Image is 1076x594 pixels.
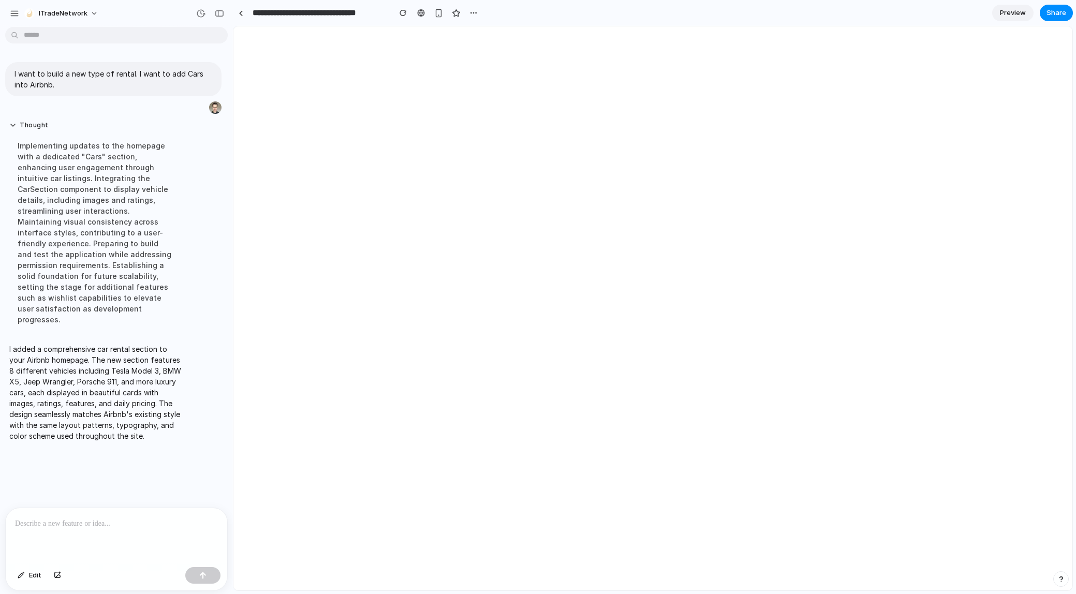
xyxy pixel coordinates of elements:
[29,570,41,581] span: Edit
[1040,5,1073,21] button: Share
[20,5,104,22] button: iTradeNetwork
[992,5,1034,21] a: Preview
[1000,8,1026,18] span: Preview
[9,134,182,331] div: Implementing updates to the homepage with a dedicated "Cars" section, enhancing user engagement t...
[9,344,182,441] p: I added a comprehensive car rental section to your Airbnb homepage. The new section features 8 di...
[12,567,47,584] button: Edit
[1046,8,1066,18] span: Share
[39,8,87,19] span: iTradeNetwork
[14,68,212,90] p: I want to build a new type of rental. I want to add Cars into Airbnb.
